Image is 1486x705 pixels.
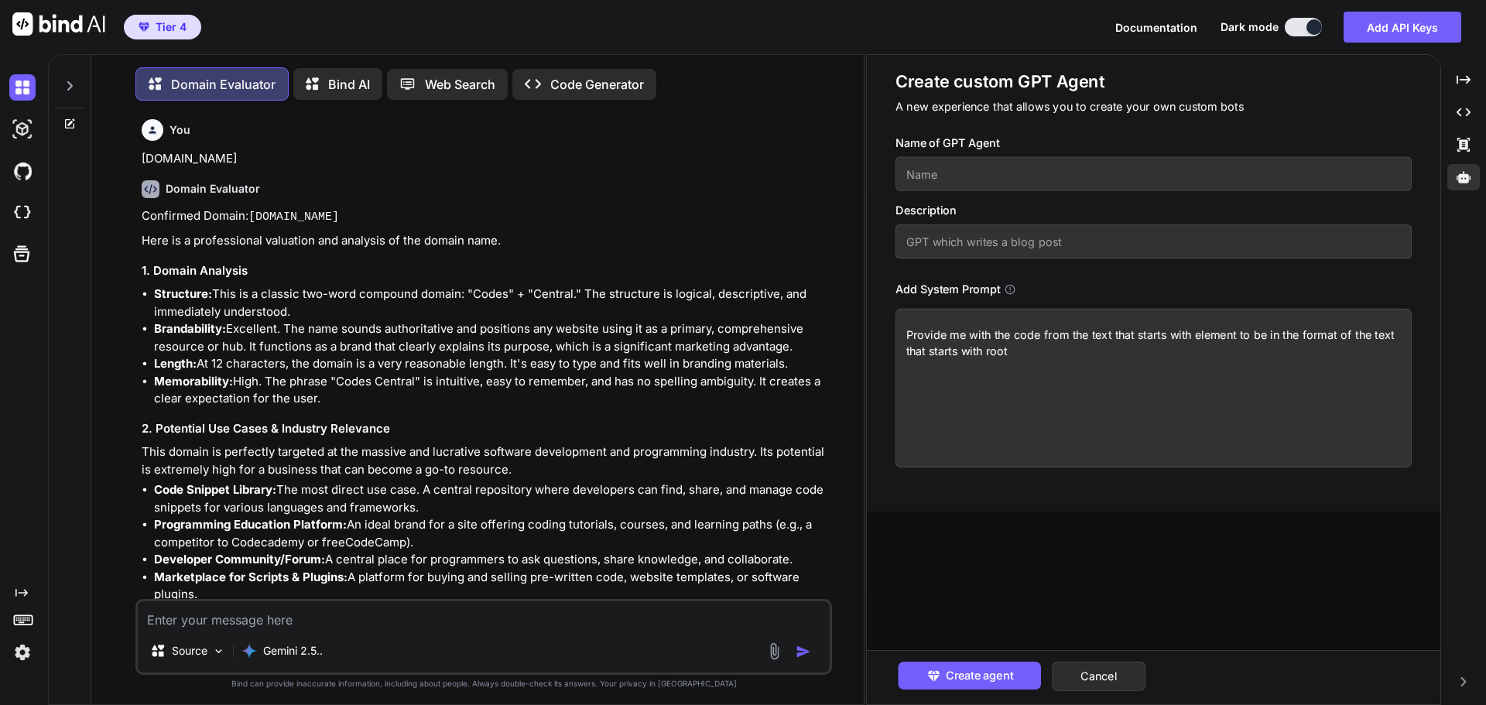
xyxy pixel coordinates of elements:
[154,481,829,516] li: The most direct use case. A central repository where developers can find, share, and manage code ...
[895,281,1000,298] h3: Add System Prompt
[171,75,276,94] p: Domain Evaluator
[135,678,832,690] p: Bind can provide inaccurate information, including about people. Always double-check its answers....
[154,320,829,355] li: Excellent. The name sounds authoritative and positions any website using it as a primary, compreh...
[142,232,829,250] p: Here is a professional valuation and analysis of the domain name.
[169,122,190,138] h6: You
[9,639,36,666] img: settings
[895,70,1412,93] h1: Create custom GPT Agent
[895,98,1412,115] p: A new experience that allows you to create your own custom bots
[12,12,105,36] img: Bind AI
[9,200,36,226] img: cloudideIcon
[1052,662,1145,691] button: Cancel
[9,116,36,142] img: darkAi-studio
[945,667,1012,684] span: Create agent
[328,75,370,94] p: Bind AI
[154,286,829,320] li: This is a classic two-word compound domain: "Codes" + "Central." The structure is logical, descri...
[154,373,829,408] li: High. The phrase "Codes Central" is intuitive, easy to remember, and has no spelling ambiguity. I...
[1115,21,1197,34] span: Documentation
[895,309,1412,467] textarea: Provide me with the code from the text that starts with element to be in the format of the text t...
[154,356,197,371] strong: Length:
[765,642,783,660] img: attachment
[898,662,1041,690] button: Create agent
[796,644,811,659] img: icon
[142,443,829,478] p: This domain is perfectly targeted at the massive and lucrative software development and programmi...
[154,517,347,532] strong: Programming Education Platform:
[124,15,201,39] button: premiumTier 4
[156,19,187,35] span: Tier 4
[142,420,829,438] h3: 2. Potential Use Cases & Industry Relevance
[263,643,323,659] p: Gemini 2.5..
[1115,19,1197,36] button: Documentation
[154,569,829,604] li: A platform for buying and selling pre-written code, website templates, or software plugins.
[212,645,225,658] img: Pick Models
[154,516,829,551] li: An ideal brand for a site offering coding tutorials, courses, and learning paths (e.g., a competi...
[895,135,1412,152] h3: Name of GPT Agent
[248,210,339,224] code: [DOMAIN_NAME]
[895,157,1412,191] input: Name
[142,150,829,168] p: [DOMAIN_NAME]
[154,551,829,569] li: A central place for programmers to ask questions, share knowledge, and collaborate.
[9,158,36,184] img: githubDark
[1344,12,1461,43] button: Add API Keys
[139,22,149,32] img: premium
[154,552,325,566] strong: Developer Community/Forum:
[241,643,257,659] img: Gemini 2.5 Pro
[154,570,348,584] strong: Marketplace for Scripts & Plugins:
[142,262,829,280] h3: 1. Domain Analysis
[1221,19,1279,35] span: Dark mode
[895,202,1412,219] h3: Description
[895,224,1412,258] input: GPT which writes a blog post
[425,75,495,94] p: Web Search
[166,181,260,197] h6: Domain Evaluator
[154,321,226,336] strong: Brandability:
[550,75,644,94] p: Code Generator
[142,207,829,227] p: Confirmed Domain:
[154,286,212,301] strong: Structure:
[9,74,36,101] img: darkChat
[154,374,233,388] strong: Memorability:
[172,643,207,659] p: Source
[154,482,276,497] strong: Code Snippet Library:
[154,355,829,373] li: At 12 characters, the domain is a very reasonable length. It's easy to type and fits well in bran...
